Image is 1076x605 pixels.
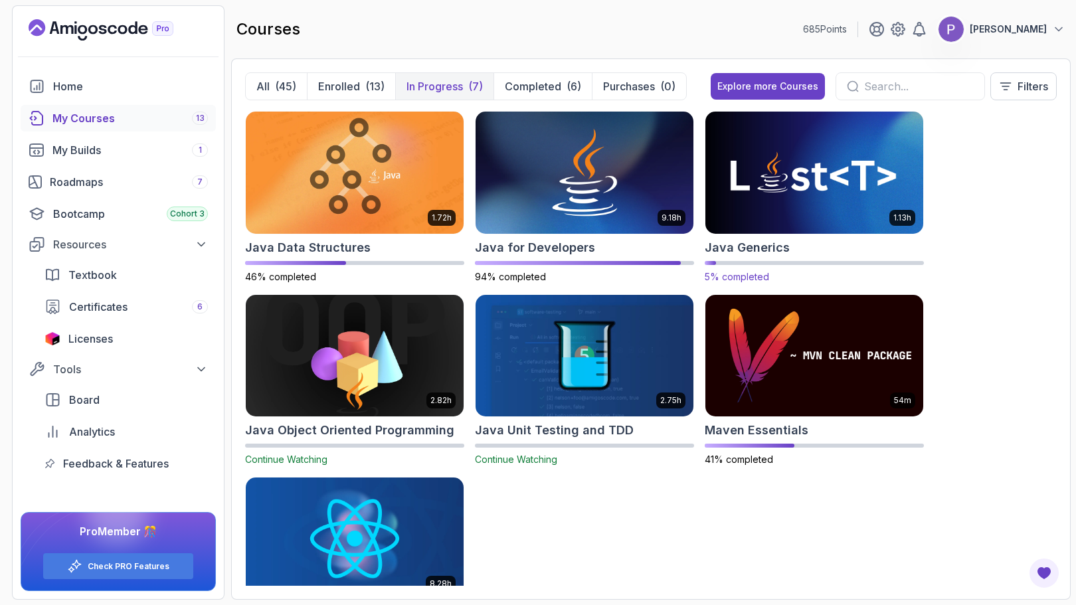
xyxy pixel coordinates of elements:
[21,73,216,100] a: home
[717,80,818,93] div: Explore more Courses
[939,17,964,42] img: user profile image
[21,357,216,381] button: Tools
[53,236,208,252] div: Resources
[476,295,693,417] img: Java Unit Testing and TDD card
[476,112,693,234] img: Java for Developers card
[365,78,385,94] div: (13)
[21,201,216,227] a: bootcamp
[21,232,216,256] button: Resources
[256,78,270,94] p: All
[245,454,327,465] span: Continue Watching
[318,78,360,94] p: Enrolled
[21,105,216,131] a: courses
[468,78,483,94] div: (7)
[475,454,557,465] span: Continue Watching
[245,421,454,440] h2: Java Object Oriented Programming
[864,78,974,94] input: Search...
[705,421,808,440] h2: Maven Essentials
[50,174,208,190] div: Roadmaps
[245,111,464,284] a: Java Data Structures card1.72hJava Data Structures46% completed
[475,238,595,257] h2: Java for Developers
[69,424,115,440] span: Analytics
[700,108,929,236] img: Java Generics card
[603,78,655,94] p: Purchases
[245,271,316,282] span: 46% completed
[37,294,216,320] a: certificates
[63,456,169,472] span: Feedback & Features
[990,72,1057,100] button: Filters
[45,332,60,345] img: jetbrains icon
[406,78,463,94] p: In Progress
[894,395,911,406] p: 54m
[430,395,452,406] p: 2.82h
[893,213,911,223] p: 1.13h
[475,421,634,440] h2: Java Unit Testing and TDD
[475,271,546,282] span: 94% completed
[395,73,493,100] button: In Progress(7)
[493,73,592,100] button: Completed(6)
[53,206,208,222] div: Bootcamp
[705,271,769,282] span: 5% completed
[88,561,169,572] a: Check PRO Features
[567,78,581,94] div: (6)
[170,209,205,219] span: Cohort 3
[245,238,371,257] h2: Java Data Structures
[245,294,464,467] a: Java Object Oriented Programming card2.82hJava Object Oriented ProgrammingContinue Watching
[662,213,681,223] p: 9.18h
[197,177,203,187] span: 7
[505,78,561,94] p: Completed
[68,267,117,283] span: Textbook
[197,302,203,312] span: 6
[69,392,100,408] span: Board
[53,361,208,377] div: Tools
[21,169,216,195] a: roadmaps
[592,73,686,100] button: Purchases(0)
[432,213,452,223] p: 1.72h
[705,295,923,417] img: Maven Essentials card
[37,387,216,413] a: board
[307,73,395,100] button: Enrolled(13)
[1018,78,1048,94] p: Filters
[21,137,216,163] a: builds
[37,325,216,352] a: licenses
[705,111,924,284] a: Java Generics card1.13hJava Generics5% completed
[43,553,194,580] button: Check PRO Features
[475,294,694,467] a: Java Unit Testing and TDD card2.75hJava Unit Testing and TDDContinue Watching
[705,294,924,467] a: Maven Essentials card54mMaven Essentials41% completed
[29,19,204,41] a: Landing page
[69,299,128,315] span: Certificates
[705,238,790,257] h2: Java Generics
[275,78,296,94] div: (45)
[52,142,208,158] div: My Builds
[660,78,675,94] div: (0)
[803,23,847,36] p: 685 Points
[938,16,1065,43] button: user profile image[PERSON_NAME]
[199,145,202,155] span: 1
[52,110,208,126] div: My Courses
[37,418,216,445] a: analytics
[236,19,300,40] h2: courses
[970,23,1047,36] p: [PERSON_NAME]
[711,73,825,100] button: Explore more Courses
[68,331,113,347] span: Licenses
[53,78,208,94] div: Home
[430,578,452,589] p: 8.28h
[246,295,464,417] img: Java Object Oriented Programming card
[475,111,694,284] a: Java for Developers card9.18hJava for Developers94% completed
[246,112,464,234] img: Java Data Structures card
[37,450,216,477] a: feedback
[246,73,307,100] button: All(45)
[246,477,464,600] img: React JS Developer Guide card
[1028,557,1060,589] button: Open Feedback Button
[196,113,205,124] span: 13
[37,262,216,288] a: textbook
[705,454,773,465] span: 41% completed
[660,395,681,406] p: 2.75h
